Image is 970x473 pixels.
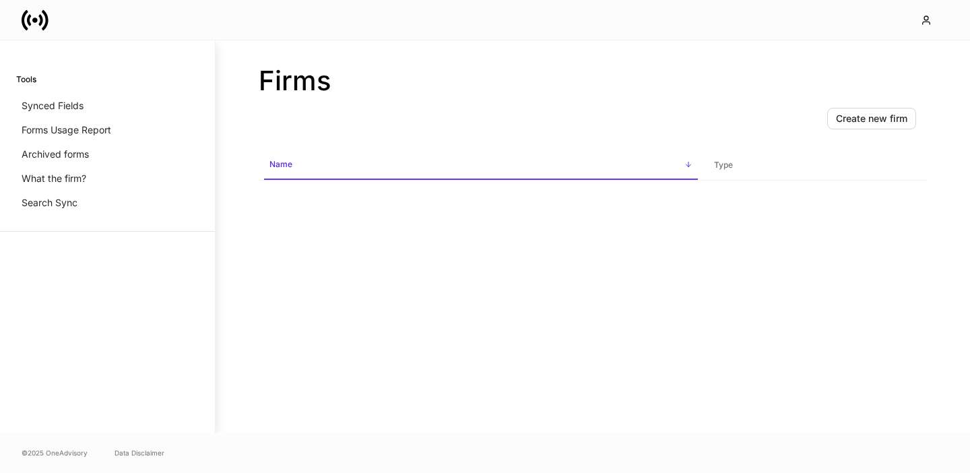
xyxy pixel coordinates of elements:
p: What the firm? [22,172,86,185]
span: Type [709,152,922,179]
a: What the firm? [16,166,199,191]
h2: Firms [259,65,927,97]
a: Archived forms [16,142,199,166]
a: Data Disclaimer [115,447,164,458]
a: Synced Fields [16,94,199,118]
p: Forms Usage Report [22,123,111,137]
a: Search Sync [16,191,199,215]
span: © 2025 OneAdvisory [22,447,88,458]
p: Archived forms [22,148,89,161]
div: Create new firm [836,114,907,123]
h6: Type [714,158,733,171]
a: Forms Usage Report [16,118,199,142]
h6: Name [269,158,292,170]
span: Name [264,151,698,180]
p: Search Sync [22,196,77,210]
p: Synced Fields [22,99,84,113]
h6: Tools [16,73,36,86]
button: Create new firm [827,108,916,129]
